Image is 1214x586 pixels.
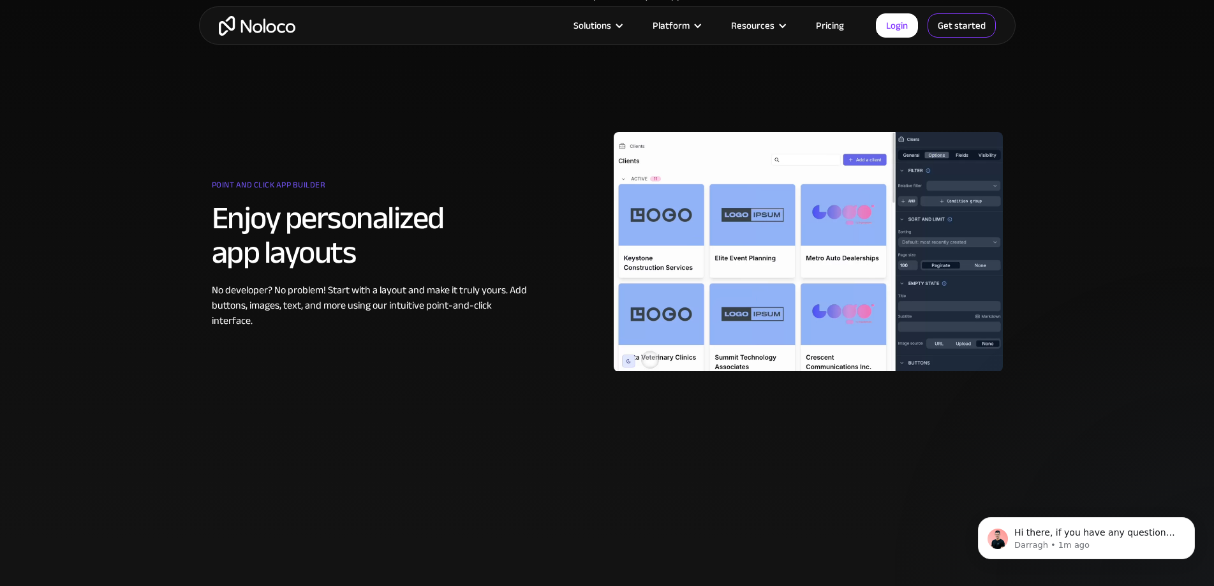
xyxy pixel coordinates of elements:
[637,17,715,34] div: Platform
[876,13,918,38] a: Login
[731,17,774,34] div: Resources
[212,282,534,328] div: No developer? No problem! Start with a layout and make it truly yours. Add buttons, images, text,...
[219,16,295,36] a: home
[715,17,800,34] div: Resources
[959,490,1214,580] iframe: Intercom notifications message
[800,17,860,34] a: Pricing
[928,13,996,38] a: Get started
[558,17,637,34] div: Solutions
[212,201,534,270] h2: Enjoy personalized app layouts
[212,175,534,201] div: Point and click app builder
[653,17,690,34] div: Platform
[574,17,611,34] div: Solutions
